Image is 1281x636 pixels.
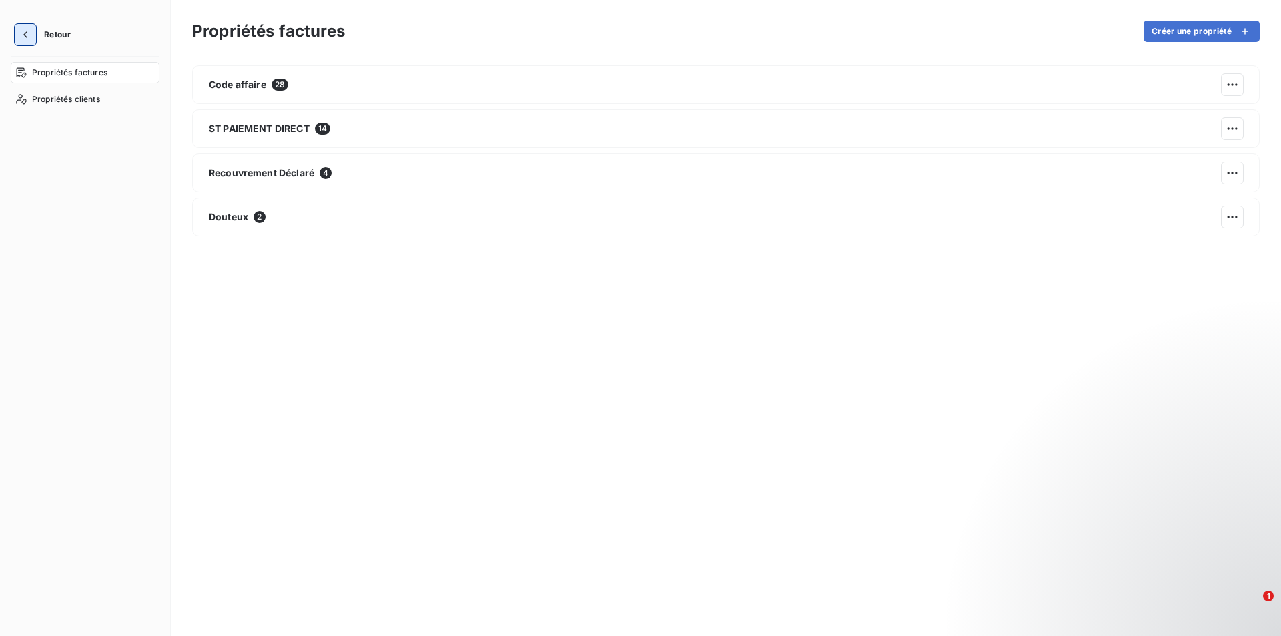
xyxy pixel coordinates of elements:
[44,31,71,39] span: Retour
[315,123,330,135] span: 14
[11,89,159,110] a: Propriétés clients
[209,210,248,224] span: Douteux
[192,19,345,43] h3: Propriétés factures
[209,166,314,180] span: Recouvrement Déclaré
[11,24,81,45] button: Retour
[1144,21,1260,42] button: Créer une propriété
[209,122,310,135] span: ST PAIEMENT DIRECT
[320,167,332,179] span: 4
[1014,507,1281,600] iframe: Intercom notifications message
[1263,591,1274,601] span: 1
[1236,591,1268,623] iframe: Intercom live chat
[209,78,266,91] span: Code affaire
[32,93,100,105] span: Propriétés clients
[32,67,107,79] span: Propriétés factures
[11,62,159,83] a: Propriétés factures
[272,79,288,91] span: 28
[254,211,266,223] span: 2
